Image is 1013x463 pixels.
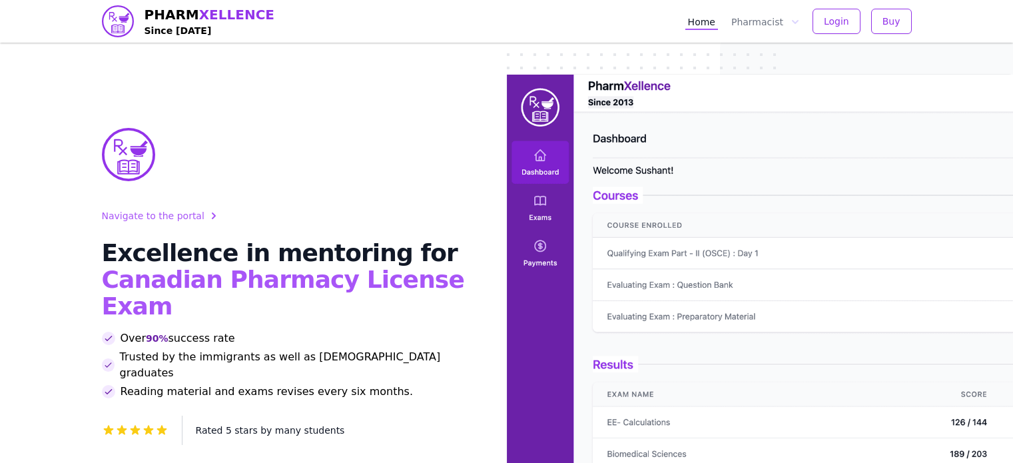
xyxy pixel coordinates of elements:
span: Over success rate [121,330,235,346]
span: Rated 5 stars by many students [196,425,345,436]
span: Excellence in mentoring for [102,239,458,266]
span: 90% [146,332,169,345]
span: Login [824,15,849,28]
span: Trusted by the immigrants as well as [DEMOGRAPHIC_DATA] graduates [120,349,475,381]
img: PharmXellence logo [102,5,134,37]
h4: Since [DATE] [145,24,275,37]
span: PHARM [145,5,275,24]
span: Buy [882,15,900,28]
span: Reading material and exams revises every six months. [121,384,414,400]
button: Buy [871,9,912,34]
span: Navigate to the portal [102,209,204,223]
button: Login [813,9,860,34]
img: PharmXellence Logo [102,128,155,181]
button: Pharmacist [729,13,802,30]
span: XELLENCE [199,7,274,23]
span: Canadian Pharmacy License Exam [102,266,464,320]
a: Home [685,13,718,30]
